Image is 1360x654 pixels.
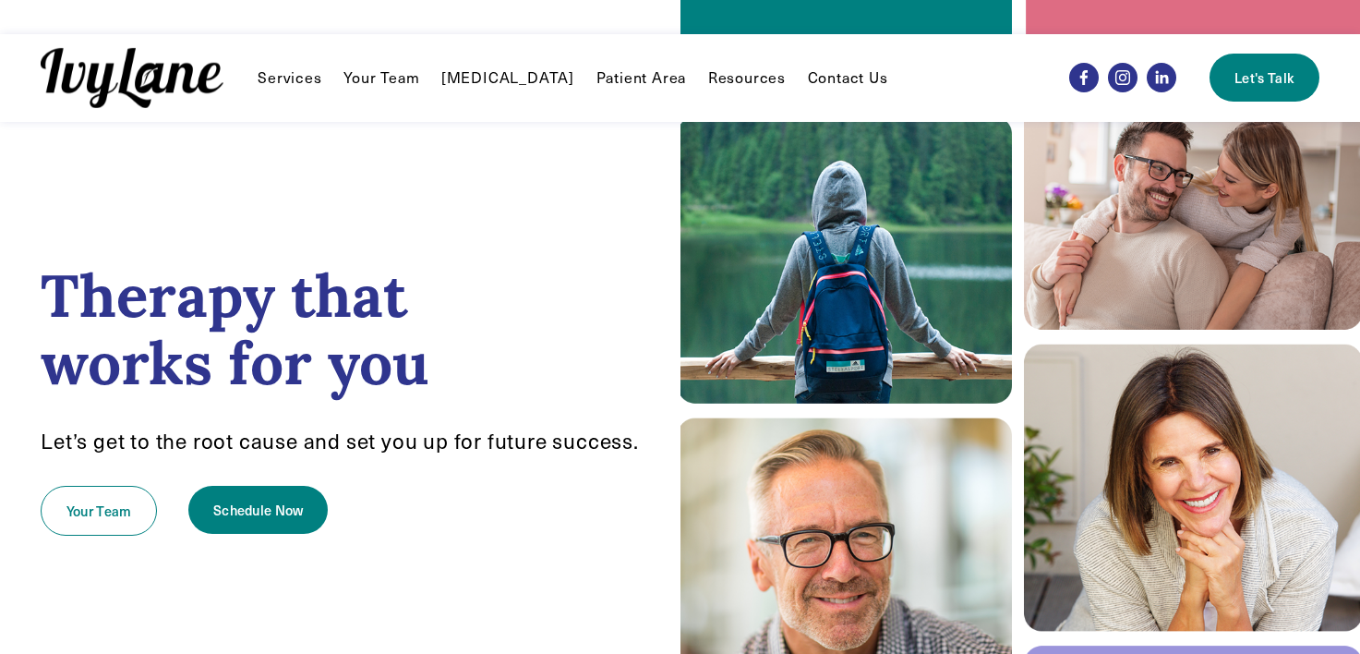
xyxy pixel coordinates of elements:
[708,68,786,88] span: Resources
[1147,63,1176,92] a: LinkedIn
[596,67,687,89] a: Patient Area
[41,258,429,401] strong: Therapy that works for you
[441,67,574,89] a: [MEDICAL_DATA]
[1210,54,1318,102] a: Let's Talk
[1108,63,1137,92] a: Instagram
[343,67,419,89] a: Your Team
[258,68,321,88] span: Services
[708,67,786,89] a: folder dropdown
[188,486,328,534] a: Schedule Now
[41,48,223,108] img: Ivy Lane Counseling &mdash; Therapy that works for you
[258,67,321,89] a: folder dropdown
[808,67,888,89] a: Contact Us
[41,486,157,536] a: Your Team
[41,427,639,454] span: Let’s get to the root cause and set you up for future success.
[1069,63,1099,92] a: Facebook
